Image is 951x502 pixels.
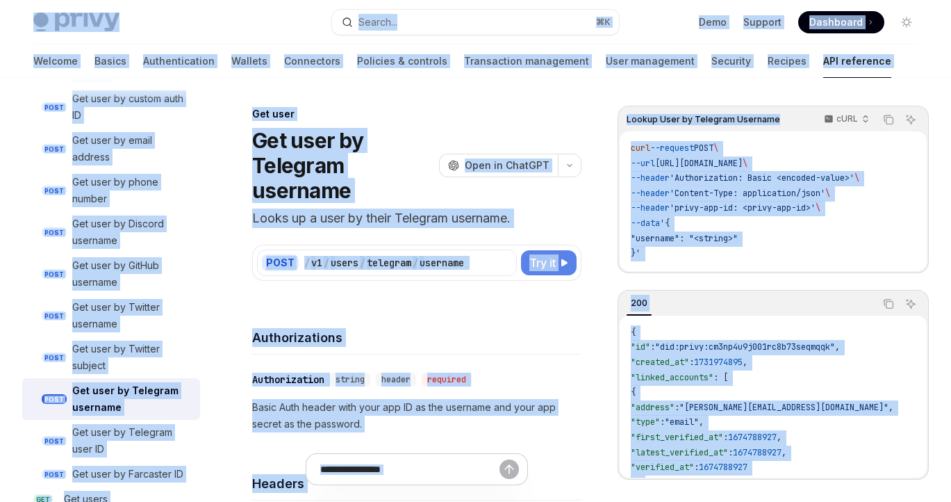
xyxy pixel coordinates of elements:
[143,44,215,78] a: Authentication
[42,144,67,154] span: POST
[252,399,581,432] p: Basic Auth header with your app ID as the username and your app secret as the password.
[743,357,747,368] span: ,
[670,202,816,213] span: 'privy-app-id: <privy-app-id>'
[72,424,192,458] div: Get user by Telegram user ID
[381,374,411,385] span: header
[627,114,780,125] span: Lookup User by Telegram Username
[22,337,200,378] a: POSTGet user by Twitter subject
[22,253,200,295] a: POSTGet user by GitHub username
[22,295,200,337] a: POSTGet user by Twitter username
[42,469,67,480] span: POST
[679,402,888,413] span: "[PERSON_NAME][EMAIL_ADDRESS][DOMAIN_NAME]"
[816,202,820,213] span: \
[94,44,126,78] a: Basics
[631,188,670,199] span: --header
[670,172,854,184] span: 'Authorization: Basic <encoded-value>'
[22,170,200,211] a: POSTGet user by phone number
[782,447,786,458] span: ,
[33,44,78,78] a: Welcome
[689,357,694,368] span: :
[825,188,830,199] span: \
[631,477,640,488] span: },
[252,209,581,228] p: Looks up a user by their Telegram username.
[631,327,636,338] span: {
[521,250,577,275] button: Try it
[22,420,200,462] a: POSTGet user by Telegram user ID
[879,111,898,129] button: Copy the contents from the code block
[660,416,665,428] span: :
[694,462,699,473] span: :
[650,341,655,353] span: :
[336,374,365,385] span: string
[631,341,650,353] span: "id"
[606,44,695,78] a: User management
[694,143,713,154] span: POST
[660,218,670,229] span: '{
[655,158,743,169] span: [URL][DOMAIN_NAME]
[367,256,411,270] div: telegram
[895,11,918,33] button: Toggle dark mode
[499,460,519,479] button: Send message
[72,174,192,207] div: Get user by phone number
[631,143,650,154] span: curl
[816,108,875,131] button: cURL
[252,373,324,387] div: Authorization
[743,15,782,29] a: Support
[631,357,689,368] span: "created_at"
[465,159,549,172] span: Open in ChatGPT
[72,257,192,291] div: Get user by GitHub username
[464,44,589,78] a: Transaction management
[22,462,200,487] a: POSTGet user by Farcaster ID
[439,154,558,177] button: Open in ChatGPT
[320,454,499,485] input: Ask a question...
[631,248,640,259] span: }'
[42,394,67,405] span: POST
[694,357,743,368] span: 1731974895
[823,44,891,78] a: API reference
[713,372,728,383] span: : [
[252,328,581,347] h4: Authorizations
[42,311,67,321] span: POST
[902,111,920,129] button: Ask AI
[888,402,893,413] span: ,
[631,233,738,244] span: "username": "<string>"
[42,269,67,280] span: POST
[728,447,733,458] span: :
[835,341,840,353] span: ,
[413,256,418,270] div: /
[809,15,863,29] span: Dashboard
[631,172,670,184] span: --header
[22,86,200,128] a: POSTGet user by custom auth ID
[360,256,365,270] div: /
[72,132,192,165] div: Get user by email address
[631,372,713,383] span: "linked_accounts"
[33,13,119,32] img: light logo
[713,143,718,154] span: \
[631,158,655,169] span: --url
[529,254,556,271] span: Try it
[879,295,898,313] button: Copy the contents from the code block
[22,378,200,420] a: POSTGet user by Telegram username
[655,341,835,353] span: "did:privy:cm3np4u9j001rc8b73seqmqqk"
[231,44,267,78] a: Wallets
[42,102,67,113] span: POST
[631,447,728,458] span: "latest_verified_at"
[631,416,660,428] span: "type"
[42,436,67,446] span: POST
[670,188,825,199] span: 'Content-Type: application/json'
[22,128,200,170] a: POSTGet user by email address
[675,402,679,413] span: :
[699,416,704,428] span: ,
[854,172,859,184] span: \
[72,341,192,374] div: Get user by Twitter subject
[42,227,67,238] span: POST
[42,186,67,196] span: POST
[902,295,920,313] button: Ask AI
[699,15,727,29] a: Demo
[252,128,433,203] h1: Get user by Telegram username
[631,218,660,229] span: --data
[631,462,694,473] span: "verified_at"
[631,387,636,398] span: {
[728,432,777,443] span: 1674788927
[357,44,447,78] a: Policies & controls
